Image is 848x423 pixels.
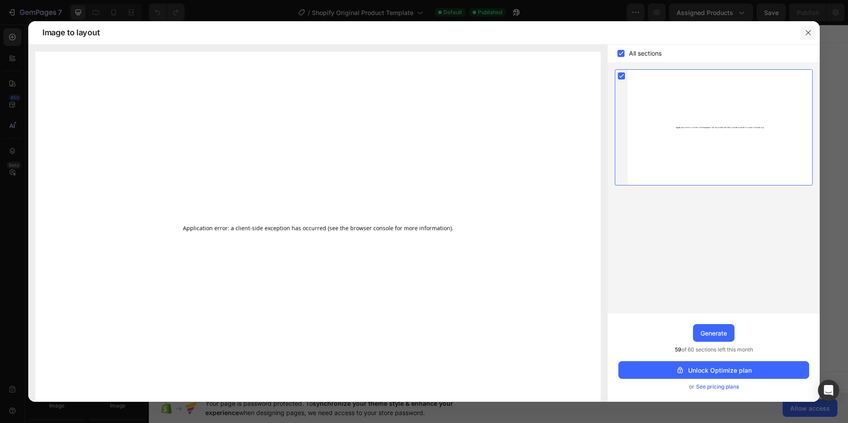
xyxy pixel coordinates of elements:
div: Generate [700,329,727,338]
div: Open Intercom Messenger [818,380,839,401]
div: Unlock Optimize plan [676,366,752,375]
span: Image to layout [42,27,99,38]
span: of 60 sections left this month [675,345,753,354]
span: See pricing plans [696,382,739,391]
button: Unlock Optimize plan [618,361,809,379]
span: All sections [629,48,662,59]
button: Add sections [286,204,346,222]
button: Add elements [352,204,414,222]
div: Start with Sections from sidebar [296,186,403,197]
span: 59 [675,346,681,353]
div: or [618,382,809,391]
div: Start with Generating from URL or image [290,253,409,261]
button: Generate [693,324,734,342]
